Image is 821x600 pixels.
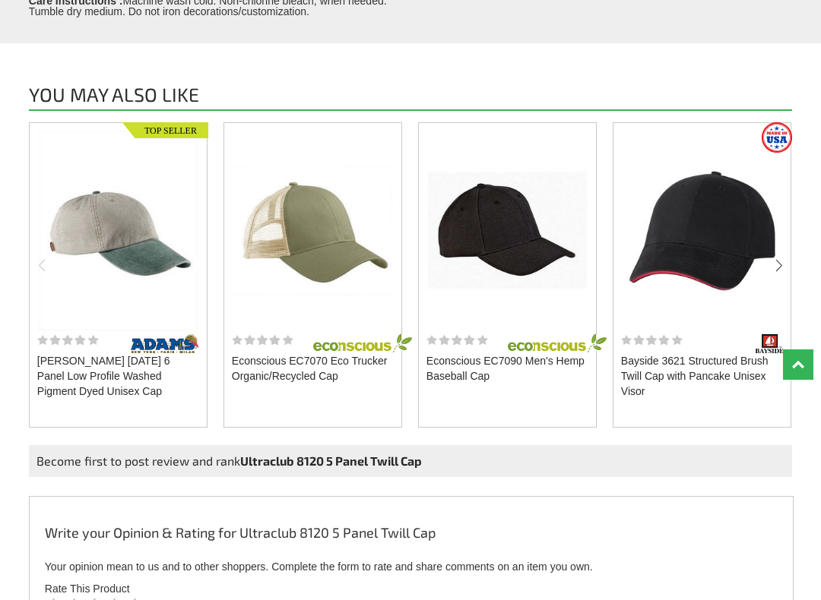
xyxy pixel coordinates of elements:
label: Rate This Product [45,583,778,594]
a: Bayside 3621 Structured Brush Twill Cap with Pancake Unisex Visor [621,353,784,399]
h4: You May Also Like [29,85,792,111]
img: Star [232,334,293,346]
a: Econscious EC7090 Men's Hemp Baseball Cap [426,353,589,384]
b: Ultraclub 8120 5 Panel Twill Cap [240,453,422,468]
div: Become first to post review and rank [29,445,792,477]
h3: Write your Opinion & Rating for Ultraclub 8120 5 Panel Twill Cap [45,523,778,550]
div: next [774,257,785,274]
img: Econscious EC7070 Eco Trucker Organic/Recycled Cap [233,131,392,330]
img: Made in USA [762,122,792,153]
img: Star [426,334,488,346]
img: Top Seller [122,122,208,138]
a: [PERSON_NAME] [DATE] 6 Panel Low Profile Washed Pigment Dyed Unisex Cap [37,353,200,399]
img: econscious [313,334,412,353]
img: Bayside [756,334,783,353]
p: Your opinion mean to us and to other shoppers. Complete the form to rate and share comments on an... [45,561,778,572]
img: Bayside 3621 Structured Brush Twill Cap with Pancake Unisex Visor [622,131,781,330]
img: econscious [508,334,607,353]
a: Top [783,349,813,380]
img: Adams [131,334,199,353]
img: Star [621,334,683,346]
div: prev [36,257,47,274]
img: Adams AD969 6 Panel Low Profile Washed Pigment Dyed Unisex Cap [38,131,198,330]
a: Econscious EC7070 Eco Trucker Organic/Recycled Cap [232,353,395,384]
img: Econscious EC7090 Men's Hemp Baseball Cap [427,131,587,330]
img: Star [37,334,99,346]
